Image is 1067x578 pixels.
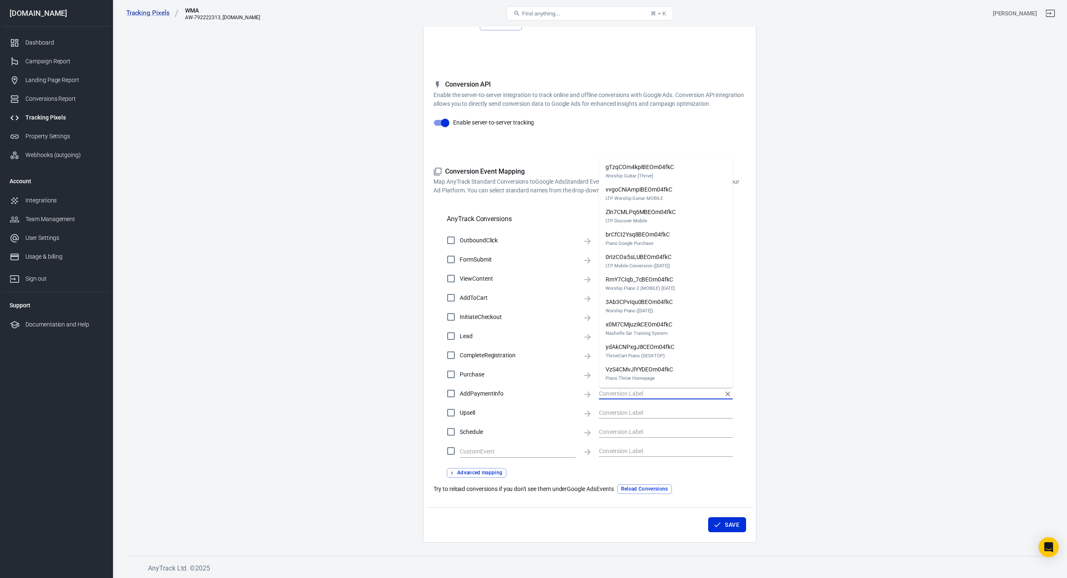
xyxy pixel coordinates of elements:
[606,351,674,360] em: ThriveCart Piano (DESKTOP)
[3,247,110,266] a: Usage & billing
[460,274,576,283] span: ViewContent
[25,274,103,283] div: Sign out
[3,146,110,164] a: Webhooks (outgoing)
[25,38,103,47] div: Dashboard
[606,185,672,202] div: vvgoCNiAmpIBEOm04fkC
[606,365,673,382] div: VzS4CMvJlYYDEOm04fkC
[606,239,670,247] em: Piano Google Purchase
[606,329,672,337] em: Nashville Ear Training System
[185,15,260,20] div: AW-792222313, worshipmusicacademy.com
[606,252,671,270] div: 0rIzCOa5sLUBEOm04fkC
[433,91,746,108] p: Enable the server-to-server integration to track online and offline conversions with Google Ads. ...
[460,313,576,321] span: InitiateCheckout
[25,215,103,224] div: Team Management
[460,446,564,457] input: Clear
[606,306,673,315] em: Worship Piano ([DATE])
[25,76,103,85] div: Landing Page Report
[148,563,773,573] h6: AnyTrack Ltd. © 2025
[3,191,110,210] a: Integrations
[3,108,110,127] a: Tracking Pixels
[25,113,103,122] div: Tracking Pixels
[25,320,103,329] div: Documentation and Help
[3,71,110,90] a: Landing Page Report
[3,52,110,71] a: Campaign Report
[460,294,576,302] span: AddToCart
[606,162,674,180] div: gTzqCOm4kpIBEOm04fkC
[599,426,720,437] input: Conversion Label
[460,370,576,379] span: Purchase
[460,389,576,398] span: AddPaymentInfo
[606,275,674,292] div: RmY7CIqb_7cBEOm04fkC
[3,295,110,315] li: Support
[606,207,676,225] div: Zln7CMLPq6MBEOm04fkC
[3,266,110,288] a: Sign out
[185,6,260,15] div: WMA
[606,342,674,360] div: ydAkCNPxgJ8CEOm04fkC
[3,210,110,229] a: Team Management
[606,320,672,337] div: x0M7CMjuzIkCEOm04fkC
[3,127,110,146] a: Property Settings
[506,6,673,20] button: Find anything...⌘ + K
[25,95,103,103] div: Conversions Report
[447,468,506,478] button: Advanced mapping
[460,409,576,417] span: Upsell
[433,485,614,493] p: Try to reload conversions if you don't see them under Google Ads Events
[3,10,110,17] div: [DOMAIN_NAME]
[599,388,720,399] input: Conversion Label
[606,230,670,247] div: brCfCI2Ysq8BEOm04fkC
[1040,3,1060,23] a: Sign out
[599,215,733,223] h5: Google Ads Events
[522,10,560,17] span: Find anything...
[599,407,720,418] input: Conversion Label
[460,428,576,436] span: Schedule
[453,118,534,127] span: Enable server-to-server tracking
[25,252,103,261] div: Usage & billing
[3,90,110,108] a: Conversions Report
[3,33,110,52] a: Dashboard
[606,261,671,270] em: LTP Mobile Conversion ([DATE])
[651,10,666,17] div: ⌘ + K
[460,236,576,245] span: OutboundClick
[617,484,672,494] button: Reload Conversions
[25,234,103,242] div: User Settings
[606,194,672,202] em: LTP Worship Guitar MOBILE
[25,196,103,205] div: Integrations
[606,284,674,292] em: Worship Piano 2 (MOBILE) [DATE]
[447,215,512,223] h5: AnyTrack Conversions
[599,446,720,456] input: Conversion Label
[460,255,576,264] span: FormSubmit
[1039,537,1059,557] div: Open Intercom Messenger
[708,517,746,533] button: Save
[25,132,103,141] div: Property Settings
[606,171,674,180] em: Worship Guitar [Thrive]
[3,229,110,247] a: User Settings
[606,387,673,405] div: dPZsCP__vqUDEOm04fkC
[433,80,746,89] h5: Conversion API
[606,374,673,382] em: Piano Thrive Homepage
[460,332,576,341] span: Lead
[25,57,103,66] div: Campaign Report
[606,216,676,225] em: LTP Discover Mobile
[25,151,103,159] div: Webhooks (outgoing)
[460,351,576,360] span: CompleteRegistration
[722,388,734,400] button: Clear
[3,171,110,191] li: Account
[993,9,1037,18] div: Account id: CdSpVoDX
[433,167,746,176] h5: Conversion Event Mapping
[126,9,179,17] a: Tracking Pixels
[433,177,746,195] p: Map AnyTrack Standard Conversions to Google Ads Standard Events or disable the events you don't w...
[606,297,673,315] div: 3Ab3CPvIqu0BEOm04fkC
